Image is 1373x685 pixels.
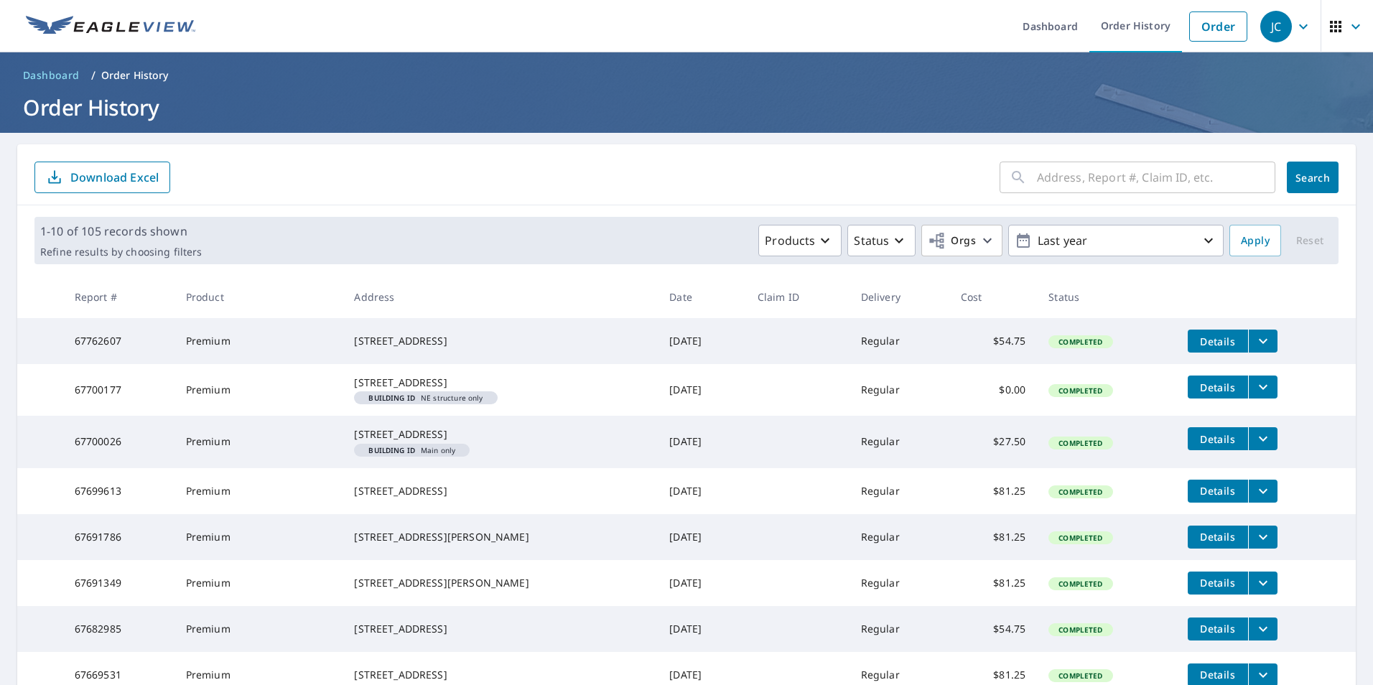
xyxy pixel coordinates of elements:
[850,560,949,606] td: Regular
[1032,228,1200,253] p: Last year
[1050,386,1111,396] span: Completed
[63,318,174,364] td: 67762607
[17,64,85,87] a: Dashboard
[850,318,949,364] td: Regular
[174,364,343,416] td: Premium
[1037,276,1176,318] th: Status
[1196,381,1239,394] span: Details
[850,276,949,318] th: Delivery
[1260,11,1292,42] div: JC
[949,318,1038,364] td: $54.75
[1248,330,1277,353] button: filesDropdownBtn-67762607
[746,276,850,318] th: Claim ID
[1050,533,1111,543] span: Completed
[1188,376,1248,399] button: detailsBtn-67700177
[40,223,202,240] p: 1-10 of 105 records shown
[658,560,746,606] td: [DATE]
[847,225,916,256] button: Status
[1248,376,1277,399] button: filesDropdownBtn-67700177
[174,468,343,514] td: Premium
[854,232,889,249] p: Status
[360,394,491,401] span: NE structure only
[1196,622,1239,635] span: Details
[1050,625,1111,635] span: Completed
[1248,526,1277,549] button: filesDropdownBtn-67691786
[1196,576,1239,590] span: Details
[850,468,949,514] td: Regular
[1248,427,1277,450] button: filesDropdownBtn-67700026
[1050,438,1111,448] span: Completed
[1248,480,1277,503] button: filesDropdownBtn-67699613
[1050,671,1111,681] span: Completed
[1188,427,1248,450] button: detailsBtn-67700026
[1196,335,1239,348] span: Details
[17,93,1356,122] h1: Order History
[1188,572,1248,595] button: detailsBtn-67691349
[354,576,646,590] div: [STREET_ADDRESS][PERSON_NAME]
[758,225,842,256] button: Products
[1189,11,1247,42] a: Order
[658,606,746,652] td: [DATE]
[70,169,159,185] p: Download Excel
[354,427,646,442] div: [STREET_ADDRESS]
[26,16,195,37] img: EV Logo
[1287,162,1339,193] button: Search
[354,530,646,544] div: [STREET_ADDRESS][PERSON_NAME]
[1037,157,1275,197] input: Address, Report #, Claim ID, etc.
[1196,530,1239,544] span: Details
[1188,480,1248,503] button: detailsBtn-67699613
[40,246,202,258] p: Refine results by choosing filters
[1248,572,1277,595] button: filesDropdownBtn-67691349
[658,318,746,364] td: [DATE]
[354,334,646,348] div: [STREET_ADDRESS]
[921,225,1002,256] button: Orgs
[658,364,746,416] td: [DATE]
[1008,225,1224,256] button: Last year
[949,276,1038,318] th: Cost
[1188,330,1248,353] button: detailsBtn-67762607
[63,468,174,514] td: 67699613
[354,376,646,390] div: [STREET_ADDRESS]
[354,484,646,498] div: [STREET_ADDRESS]
[949,514,1038,560] td: $81.25
[17,64,1356,87] nav: breadcrumb
[91,67,96,84] li: /
[949,364,1038,416] td: $0.00
[850,514,949,560] td: Regular
[63,364,174,416] td: 67700177
[63,276,174,318] th: Report #
[949,416,1038,467] td: $27.50
[658,416,746,467] td: [DATE]
[34,162,170,193] button: Download Excel
[1050,487,1111,497] span: Completed
[1050,579,1111,589] span: Completed
[368,394,415,401] em: Building ID
[368,447,415,454] em: Building ID
[1196,668,1239,681] span: Details
[928,232,976,250] span: Orgs
[1241,232,1270,250] span: Apply
[658,276,746,318] th: Date
[63,514,174,560] td: 67691786
[850,606,949,652] td: Regular
[850,416,949,467] td: Regular
[1248,618,1277,640] button: filesDropdownBtn-67682985
[343,276,658,318] th: Address
[360,447,464,454] span: Main only
[850,364,949,416] td: Regular
[658,514,746,560] td: [DATE]
[1188,618,1248,640] button: detailsBtn-67682985
[23,68,80,83] span: Dashboard
[1229,225,1281,256] button: Apply
[949,560,1038,606] td: $81.25
[949,468,1038,514] td: $81.25
[174,276,343,318] th: Product
[174,606,343,652] td: Premium
[354,622,646,636] div: [STREET_ADDRESS]
[63,606,174,652] td: 67682985
[174,560,343,606] td: Premium
[1196,432,1239,446] span: Details
[174,318,343,364] td: Premium
[765,232,815,249] p: Products
[63,416,174,467] td: 67700026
